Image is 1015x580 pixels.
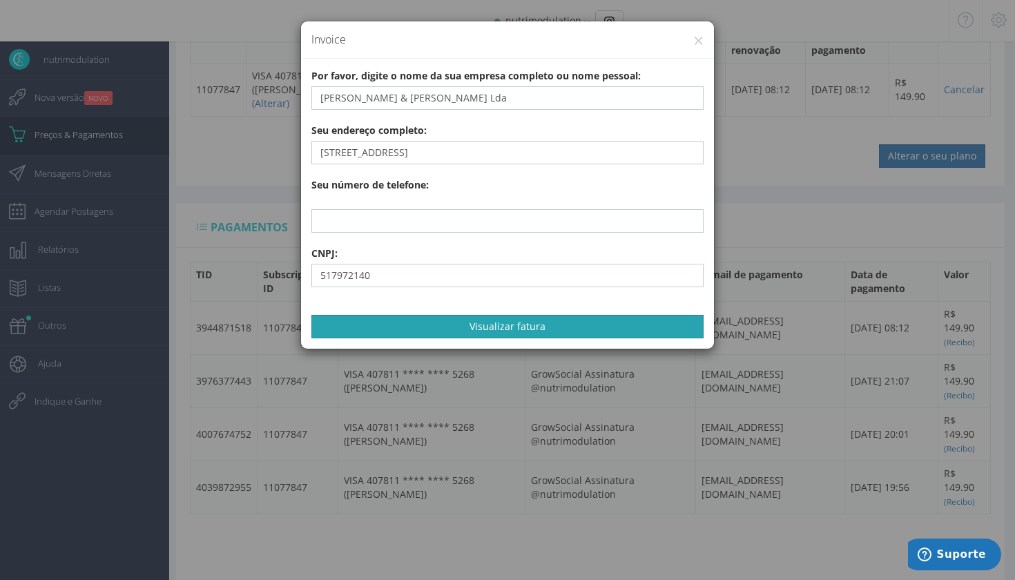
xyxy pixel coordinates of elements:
iframe: Abre um widget para que você possa encontrar mais informações [908,539,1001,573]
button: × [693,31,704,50]
b: Por favor, digite o nome da sua empresa completo ou nome pessoal: [311,69,641,82]
b: Seu endereço completo: [311,124,427,137]
h4: Invoice [311,32,704,48]
button: Visualizar fatura [311,315,704,338]
b: Seu número de telefone: [311,178,429,191]
b: CNPJ: [311,246,338,260]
